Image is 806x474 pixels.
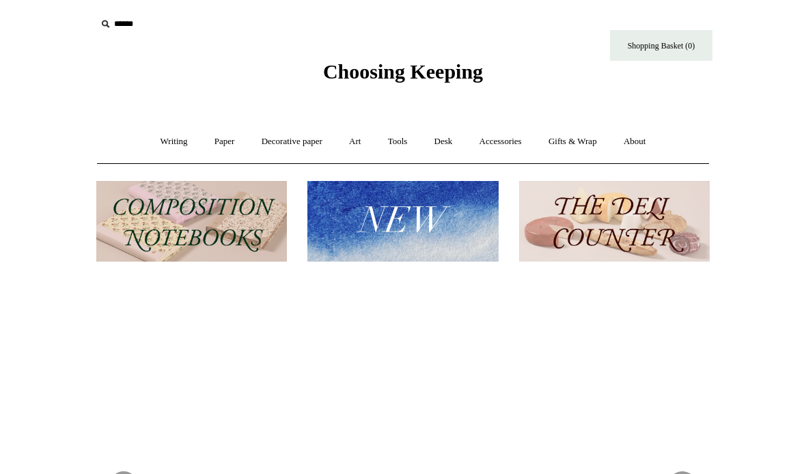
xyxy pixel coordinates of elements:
img: New.jpg__PID:f73bdf93-380a-4a35-bcfe-7823039498e1 [307,181,498,262]
a: Accessories [467,124,534,160]
a: Desk [422,124,465,160]
a: Writing [148,124,200,160]
a: Paper [202,124,247,160]
img: The Deli Counter [519,181,710,262]
a: Tools [376,124,420,160]
img: 202302 Composition ledgers.jpg__PID:69722ee6-fa44-49dd-a067-31375e5d54ec [96,181,287,262]
a: Choosing Keeping [323,71,483,81]
a: Gifts & Wrap [536,124,609,160]
span: Choosing Keeping [323,60,483,83]
a: Shopping Basket (0) [610,30,712,61]
a: Decorative paper [249,124,335,160]
a: Art [337,124,373,160]
a: About [611,124,658,160]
